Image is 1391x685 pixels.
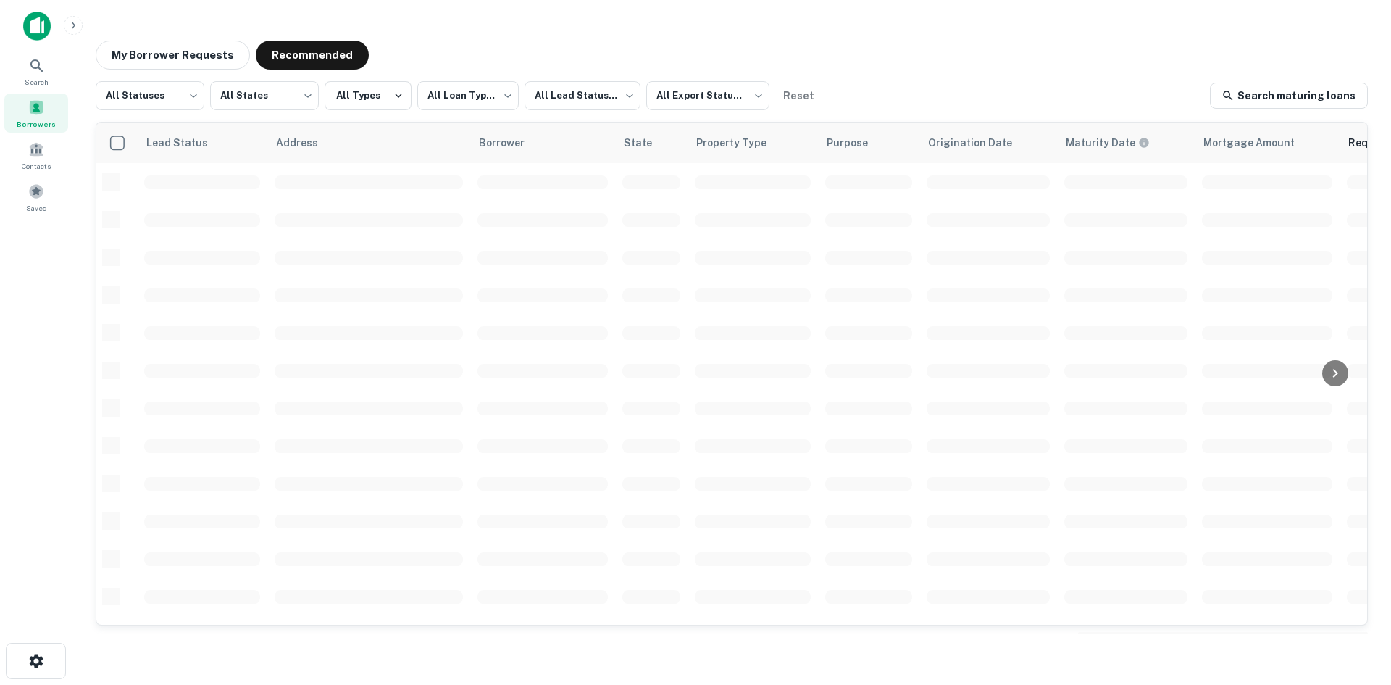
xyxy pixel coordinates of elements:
[1319,569,1391,639] iframe: Chat Widget
[827,134,887,151] span: Purpose
[919,123,1057,163] th: Origination Date
[525,77,640,115] div: All Lead Statuses
[4,51,68,91] a: Search
[818,123,919,163] th: Purpose
[928,134,1031,151] span: Origination Date
[267,123,470,163] th: Address
[26,202,47,214] span: Saved
[96,41,250,70] button: My Borrower Requests
[1203,134,1313,151] span: Mortgage Amount
[210,77,319,115] div: All States
[1066,135,1169,151] span: Maturity dates displayed may be estimated. Please contact the lender for the most accurate maturi...
[1210,83,1368,109] a: Search maturing loans
[1195,123,1340,163] th: Mortgage Amount
[276,134,337,151] span: Address
[479,134,543,151] span: Borrower
[624,134,671,151] span: State
[688,123,818,163] th: Property Type
[96,77,204,115] div: All Statuses
[1057,123,1195,163] th: Maturity dates displayed may be estimated. Please contact the lender for the most accurate maturi...
[4,136,68,175] a: Contacts
[22,160,51,172] span: Contacts
[470,123,615,163] th: Borrower
[256,41,369,70] button: Recommended
[1066,135,1135,151] h6: Maturity Date
[4,94,68,133] a: Borrowers
[325,81,412,110] button: All Types
[23,12,51,41] img: capitalize-icon.png
[417,77,519,115] div: All Loan Types
[17,118,56,130] span: Borrowers
[646,77,769,115] div: All Export Statuses
[137,123,267,163] th: Lead Status
[1066,135,1150,151] div: Maturity dates displayed may be estimated. Please contact the lender for the most accurate maturi...
[615,123,688,163] th: State
[775,81,822,110] button: Reset
[696,134,785,151] span: Property Type
[25,76,49,88] span: Search
[4,178,68,217] a: Saved
[146,134,227,151] span: Lead Status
